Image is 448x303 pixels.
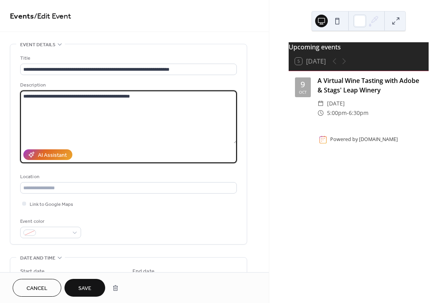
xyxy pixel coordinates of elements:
div: 9 [301,81,305,88]
span: Link to Google Maps [30,200,73,209]
span: [DATE] [327,99,345,108]
span: Event details [20,41,55,49]
a: [DOMAIN_NAME] [359,136,398,143]
span: Date and time [20,254,55,262]
button: AI Assistant [23,149,72,160]
div: End date [132,267,155,276]
div: Location [20,173,235,181]
span: Cancel [26,284,47,293]
span: / Edit Event [34,9,71,24]
a: Events [10,9,34,24]
span: Save [78,284,91,293]
div: Event color [20,217,79,226]
div: ​ [318,108,324,118]
div: Powered by [330,136,398,143]
div: Description [20,81,235,89]
button: Save [64,279,105,297]
span: 5:00pm [327,108,347,118]
div: Oct [299,90,307,94]
div: ​ [318,99,324,108]
span: - [347,108,349,118]
span: 6:30pm [349,108,369,118]
div: Start date [20,267,45,276]
div: Title [20,54,235,62]
div: Upcoming events [289,42,429,52]
div: A Virtual Wine Tasting with Adobe & Stags' Leap Winery [318,76,422,95]
div: AI Assistant [38,151,67,160]
button: Cancel [13,279,61,297]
